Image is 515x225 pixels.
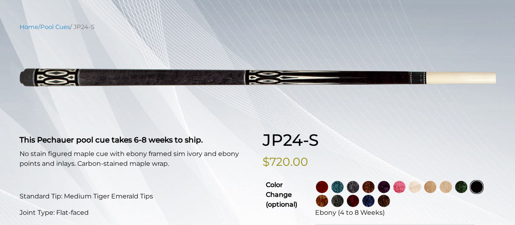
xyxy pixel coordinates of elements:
[20,192,253,201] p: Standard Tip: Medium Tiger Emerald Tips
[347,195,359,207] img: Burgundy
[378,181,390,193] img: Purple
[440,181,452,193] img: Light Natural
[347,181,359,193] img: Smoke
[362,181,375,193] img: Rose
[20,135,203,145] strong: This Pechauer pool cue takes 6-8 weeks to ship.
[409,181,421,193] img: No Stain
[263,155,308,169] bdi: $720.00
[20,208,253,218] p: Joint Type: Flat-faced
[263,130,496,150] h1: JP24-S
[315,208,493,218] div: Ebony (4 to 8 Weeks)
[20,22,496,31] nav: Breadcrumb
[424,181,436,193] img: Natural
[331,181,344,193] img: Turquoise
[362,195,375,207] img: Blue
[455,181,467,193] img: Green
[471,181,483,193] img: Ebony
[393,181,405,193] img: Pink
[316,181,328,193] img: Wine
[331,195,344,207] img: Carbon
[20,149,253,169] p: No stain figured maple cue with ebony framed sim ivory and ebony points and inlays. Carbon-staine...
[20,23,38,31] a: Home
[316,195,328,207] img: Chestnut
[40,23,70,31] a: Pool Cues
[266,181,297,208] strong: Color Change (optional)
[378,195,390,207] img: Black Palm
